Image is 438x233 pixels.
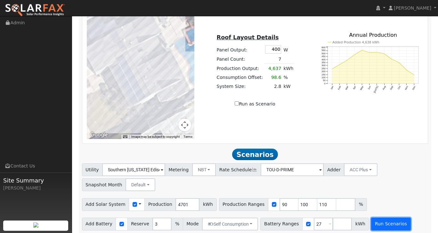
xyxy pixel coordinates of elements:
[282,82,295,91] td: kW
[165,163,192,176] span: Metering
[5,4,65,17] img: SolarFax
[261,163,324,176] input: Select a Rate Schedule
[367,86,371,90] text: Jun
[183,218,202,230] span: Mode
[397,85,401,90] text: Oct
[352,85,356,90] text: Apr
[352,218,369,230] span: kWh
[264,55,282,64] td: 7
[82,163,103,176] span: Utility
[88,131,109,139] img: Google
[344,163,377,176] button: ACC Plus
[178,119,191,131] button: Map camera controls
[102,163,165,176] input: Select a Utility
[82,218,116,230] span: Add Battery
[321,58,325,61] text: 400
[345,85,349,90] text: Mar
[215,73,264,82] td: Consumption Offset:
[215,163,261,176] span: Rate Schedule
[376,52,377,53] circle: onclick=""
[202,218,258,230] button: Self Consumption
[215,82,264,91] td: System Size:
[127,218,153,230] span: Reserve
[369,52,370,53] circle: onclick=""
[282,64,295,73] td: kWh
[82,178,126,191] span: Snapshot Month
[321,61,325,64] text: 350
[354,54,355,55] circle: onclick=""
[219,198,268,211] span: Production Ranges
[235,101,275,107] label: Run as Scenario
[321,73,325,76] text: 150
[3,176,69,185] span: Site Summary
[323,163,344,176] span: Adder
[235,101,239,105] input: Run as Scenario
[339,64,340,65] circle: onclick=""
[389,86,394,91] text: Sep
[384,53,385,54] circle: onclick=""
[321,52,325,55] text: 500
[406,70,407,71] circle: onclick=""
[260,218,303,230] span: Battery Ranges
[215,55,264,64] td: Panel Count:
[282,73,295,82] td: %
[361,50,362,51] circle: onclick=""
[360,85,364,91] text: May
[321,49,325,52] text: 550
[321,55,325,58] text: 450
[371,218,410,230] button: Run Scenarios
[382,86,386,91] text: Aug
[3,185,69,191] div: [PERSON_NAME]
[391,59,392,60] circle: onclick=""
[323,79,325,82] text: 50
[171,218,183,230] span: %
[88,131,109,139] a: Open this area in Google Maps (opens a new window)
[321,64,325,67] text: 300
[282,44,295,55] td: W
[373,86,379,94] text: [DATE]
[355,198,367,211] span: %
[321,46,325,49] text: 600
[321,70,325,73] text: 200
[131,135,180,138] span: Image may be subject to copyright
[183,135,192,138] a: Terms (opens in new tab)
[346,60,347,61] circle: onclick=""
[192,163,216,176] button: NBT
[126,178,155,191] button: Default
[215,64,264,73] td: Production Output:
[199,198,216,211] span: kWh
[399,62,400,63] circle: onclick=""
[123,135,127,139] button: Keyboard shortcuts
[412,85,416,90] text: Dec
[337,86,342,90] text: Feb
[232,149,278,160] span: Scenarios
[414,74,415,75] circle: onclick=""
[332,41,379,44] text: Added Production 4,638 kWh
[324,82,325,85] text: 0
[264,82,282,91] td: 2.8
[144,198,176,211] span: Production
[394,5,431,11] span: [PERSON_NAME]
[215,44,264,55] td: Panel Output:
[321,76,325,79] text: 100
[217,34,279,41] u: Roof Layout Details
[264,73,282,82] td: 98.6
[330,86,334,90] text: Jan
[82,198,129,211] span: Add Solar System
[264,64,282,73] td: 4,637
[33,222,38,228] img: retrieve
[321,67,325,70] text: 250
[404,85,409,90] text: Nov
[349,32,397,38] text: Annual Production
[332,69,333,70] circle: onclick=""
